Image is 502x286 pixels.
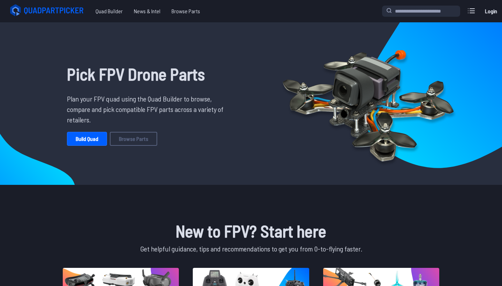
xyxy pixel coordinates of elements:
a: Login [482,4,499,18]
p: Plan your FPV quad using the Quad Builder to browse, compare and pick compatible FPV parts across... [67,93,229,125]
a: Build Quad [67,132,107,146]
img: Quadcopter [268,34,469,173]
h1: New to FPV? Start here [61,218,441,243]
h1: Pick FPV Drone Parts [67,61,229,86]
a: Browse Parts [110,132,157,146]
a: Quad Builder [90,4,128,18]
a: Browse Parts [166,4,206,18]
p: Get helpful guidance, tips and recommendations to get you from 0-to-flying faster. [61,243,441,254]
a: News & Intel [128,4,166,18]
